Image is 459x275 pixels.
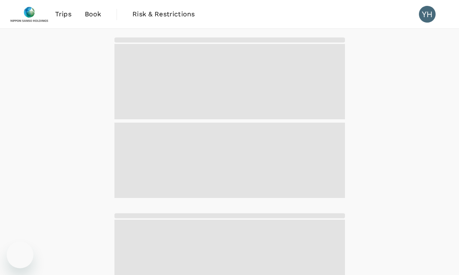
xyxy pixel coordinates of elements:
[55,9,71,19] span: Trips
[7,242,33,268] iframe: Button to launch messaging window
[10,5,48,23] img: Nippon Sanso Holdings Singapore Pte Ltd
[132,9,195,19] span: Risk & Restrictions
[85,9,101,19] span: Book
[419,6,436,23] div: YH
